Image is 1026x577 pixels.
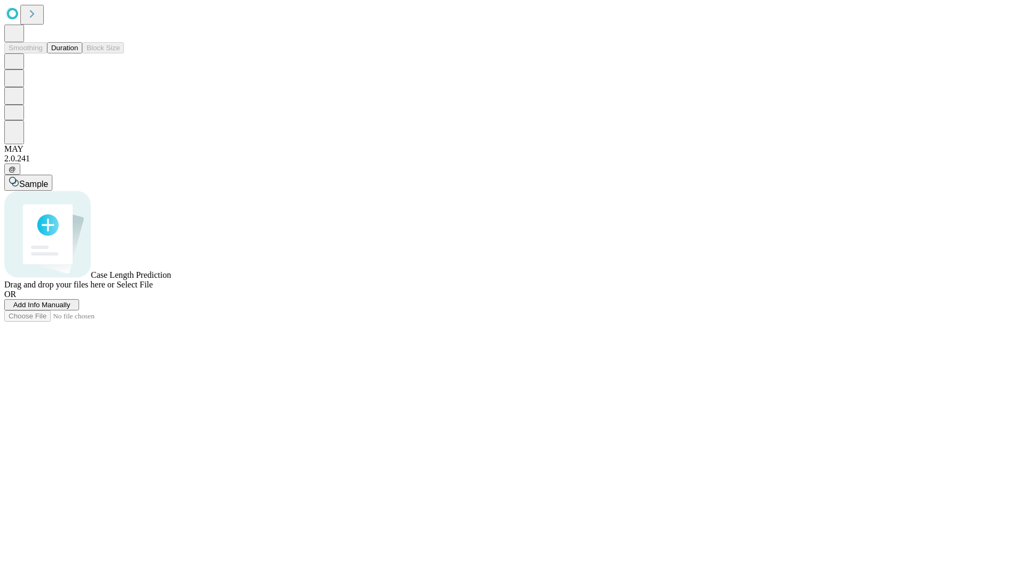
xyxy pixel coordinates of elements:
[9,165,16,173] span: @
[91,270,171,279] span: Case Length Prediction
[4,175,52,191] button: Sample
[116,280,153,289] span: Select File
[4,42,47,53] button: Smoothing
[47,42,82,53] button: Duration
[4,280,114,289] span: Drag and drop your files here or
[4,154,1022,163] div: 2.0.241
[4,290,16,299] span: OR
[19,180,48,189] span: Sample
[82,42,124,53] button: Block Size
[13,301,71,309] span: Add Info Manually
[4,163,20,175] button: @
[4,299,79,310] button: Add Info Manually
[4,144,1022,154] div: MAY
